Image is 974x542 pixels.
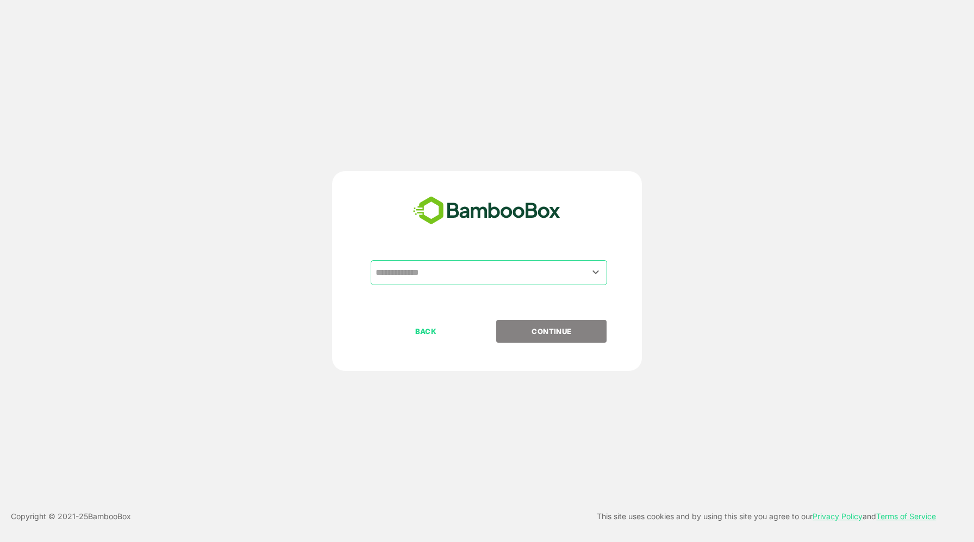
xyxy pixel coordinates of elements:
[597,510,936,523] p: This site uses cookies and by using this site you agree to our and
[11,510,131,523] p: Copyright © 2021- 25 BambooBox
[589,265,603,280] button: Open
[813,512,863,521] a: Privacy Policy
[372,325,480,337] p: BACK
[876,512,936,521] a: Terms of Service
[407,193,566,229] img: bamboobox
[497,325,606,337] p: CONTINUE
